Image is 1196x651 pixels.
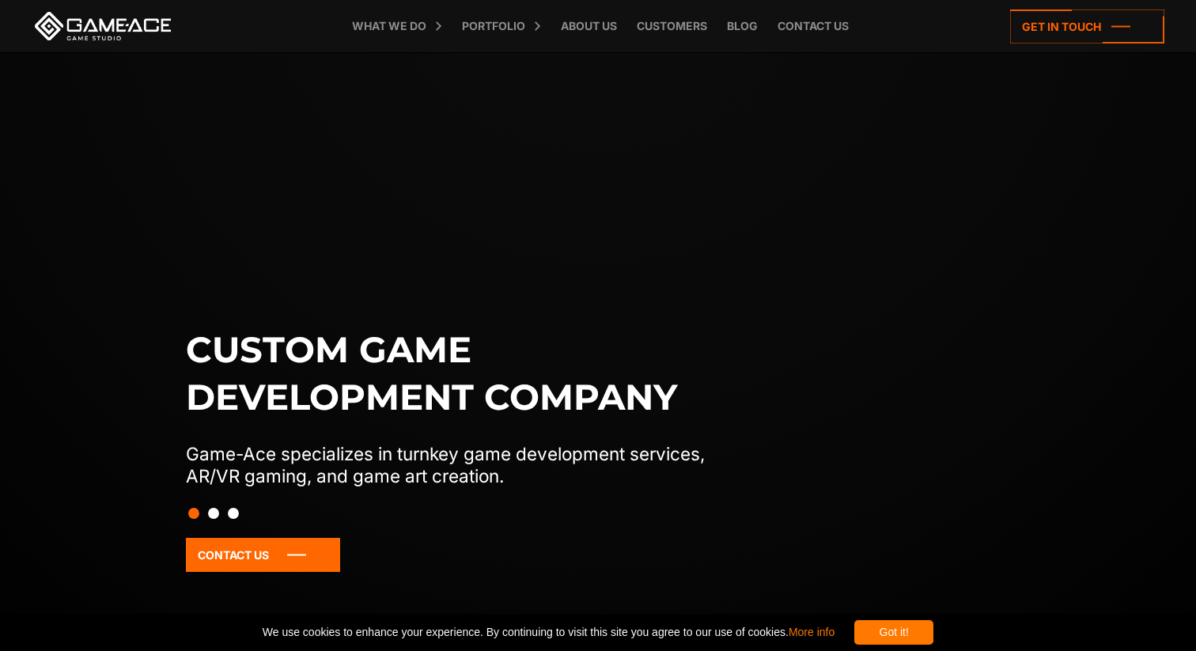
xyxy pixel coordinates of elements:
[228,500,239,527] button: Slide 3
[186,443,738,487] p: Game-Ace specializes in turnkey game development services, AR/VR gaming, and game art creation.
[1010,9,1164,44] a: Get in touch
[854,620,933,645] div: Got it!
[263,620,835,645] span: We use cookies to enhance your experience. By continuing to visit this site you agree to our use ...
[186,538,340,572] a: Contact Us
[208,500,219,527] button: Slide 2
[186,326,738,421] h1: Custom game development company
[789,626,835,638] a: More info
[188,500,199,527] button: Slide 1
